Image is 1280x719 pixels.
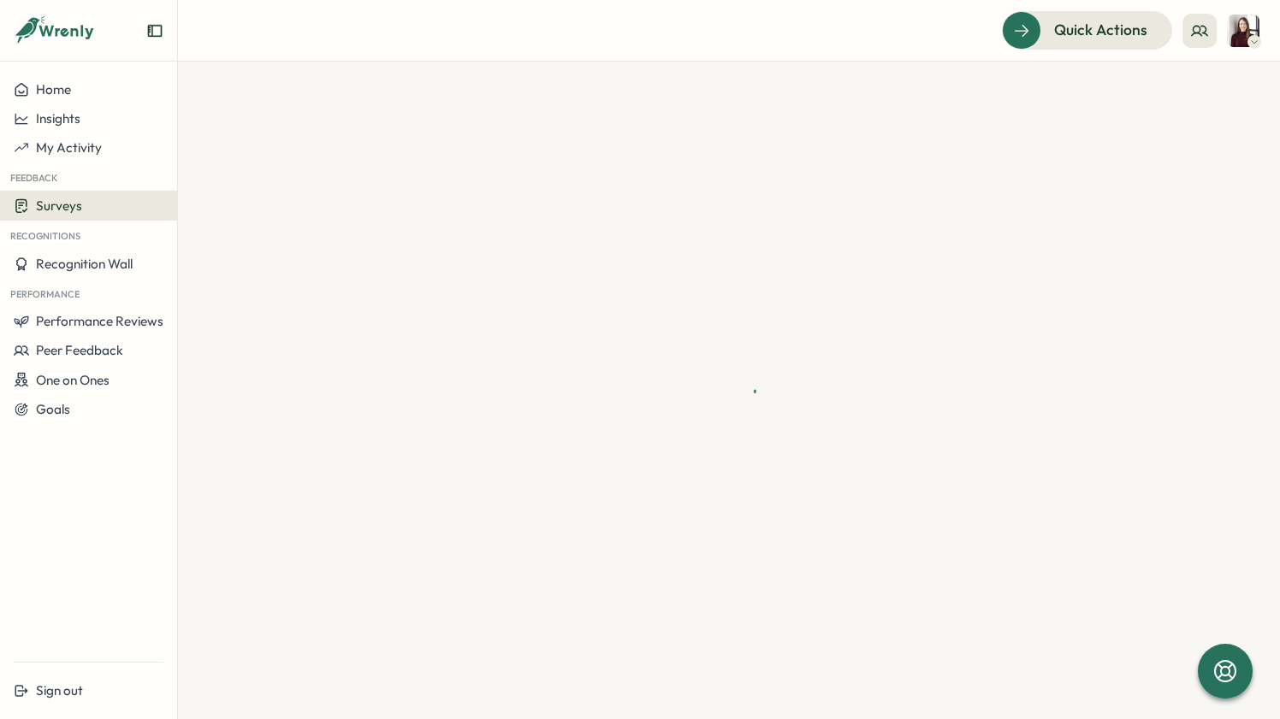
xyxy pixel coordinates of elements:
[36,682,83,698] span: Sign out
[1227,15,1259,47] img: Sanna Tietjen
[36,401,70,417] span: Goals
[36,256,133,272] span: Recognition Wall
[36,110,80,127] span: Insights
[36,139,102,156] span: My Activity
[36,197,82,214] span: Surveys
[1002,11,1172,49] button: Quick Actions
[146,22,163,39] button: Expand sidebar
[36,313,163,329] span: Performance Reviews
[1054,19,1147,41] span: Quick Actions
[36,81,71,97] span: Home
[36,342,123,358] span: Peer Feedback
[36,372,110,388] span: One on Ones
